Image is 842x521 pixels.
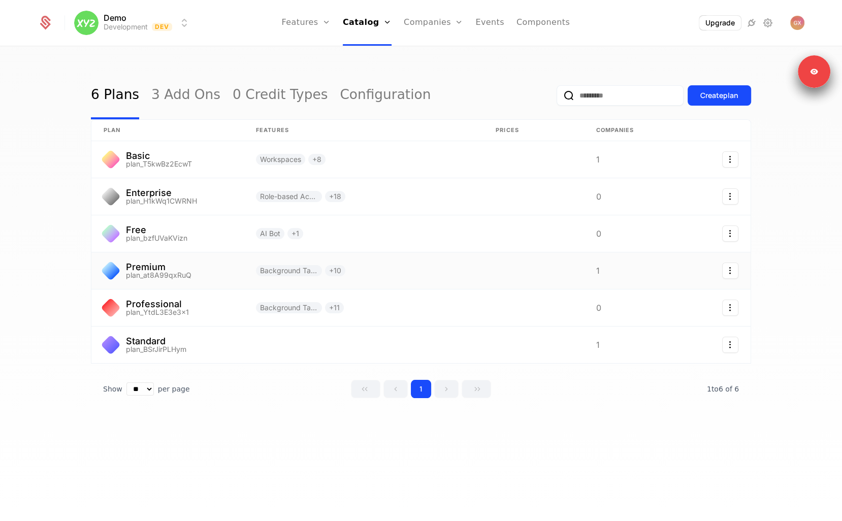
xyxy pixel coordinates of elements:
button: Createplan [688,85,751,106]
button: Go to previous page [383,380,408,398]
img: Gio XYZ Test [790,16,804,30]
span: Dev [152,23,173,31]
a: 0 Credit Types [233,72,328,119]
th: Features [244,120,483,141]
button: Select action [722,151,738,168]
th: Companies [584,120,665,141]
span: 6 [707,385,739,393]
div: Table pagination [91,380,751,398]
span: 1 to 6 of [707,385,734,393]
div: Development [104,22,148,32]
button: Select action [722,263,738,279]
a: 6 Plans [91,72,139,119]
button: Select action [722,337,738,353]
a: Settings [762,17,774,29]
th: Prices [483,120,584,141]
button: Select action [722,300,738,316]
button: Go to page 1 [411,380,431,398]
div: Page navigation [351,380,491,398]
a: Integrations [746,17,758,29]
th: plan [91,120,244,141]
button: Select action [722,225,738,242]
a: Configuration [340,72,431,119]
button: Go to last page [462,380,491,398]
div: Create plan [700,90,738,101]
span: Show [103,384,122,394]
button: Go to first page [351,380,380,398]
img: Demo [74,11,99,35]
button: Open user button [790,16,804,30]
span: per page [158,384,190,394]
select: Select page size [126,382,154,396]
button: Select environment [77,12,191,34]
a: 3 Add Ons [151,72,220,119]
button: Upgrade [699,16,741,30]
button: Select action [722,188,738,205]
span: Demo [104,14,126,22]
button: Go to next page [434,380,459,398]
